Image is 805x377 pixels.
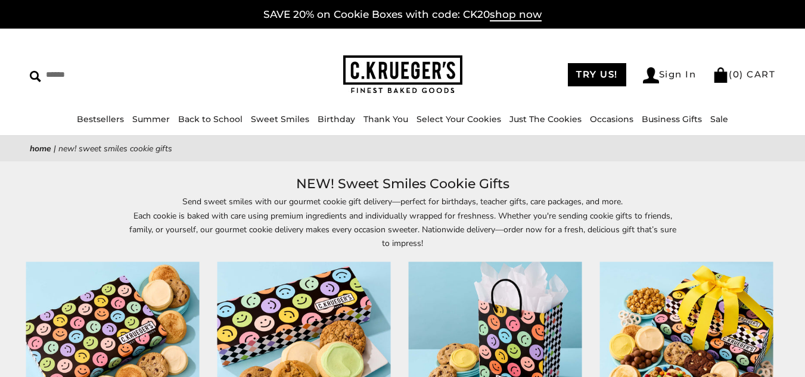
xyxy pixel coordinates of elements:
[643,67,659,83] img: Account
[30,66,203,84] input: Search
[58,143,172,154] span: NEW! Sweet Smiles Cookie Gifts
[490,8,542,21] span: shop now
[48,173,757,195] h1: NEW! Sweet Smiles Cookie Gifts
[509,114,582,124] a: Just The Cookies
[129,195,677,250] p: Send sweet smiles with our gourmet cookie gift delivery—perfect for birthdays, teacher gifts, car...
[713,67,729,83] img: Bag
[642,114,702,124] a: Business Gifts
[30,143,51,154] a: Home
[590,114,633,124] a: Occasions
[318,114,355,124] a: Birthday
[178,114,243,124] a: Back to School
[54,143,56,154] span: |
[713,68,775,80] a: (0) CART
[363,114,408,124] a: Thank You
[417,114,501,124] a: Select Your Cookies
[132,114,170,124] a: Summer
[710,114,728,124] a: Sale
[263,8,542,21] a: SAVE 20% on Cookie Boxes with code: CK20shop now
[30,71,41,82] img: Search
[30,142,775,155] nav: breadcrumbs
[251,114,309,124] a: Sweet Smiles
[568,63,626,86] a: TRY US!
[733,68,740,80] span: 0
[77,114,124,124] a: Bestsellers
[643,67,697,83] a: Sign In
[343,55,462,94] img: C.KRUEGER'S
